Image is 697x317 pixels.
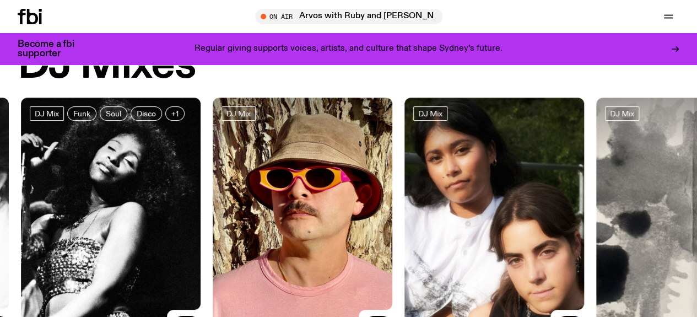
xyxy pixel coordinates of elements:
a: Funk [67,106,96,121]
button: On AirArvos with Ruby and [PERSON_NAME] [255,9,442,24]
h2: DJ Mixes [18,45,196,87]
a: Soul [100,106,127,121]
span: DJ Mix [610,110,634,118]
a: DJ Mix [605,106,639,121]
a: DJ Mix [221,106,256,121]
span: +1 [171,110,179,118]
a: DJ Mix [30,106,64,121]
button: +1 [165,106,185,121]
span: Soul [106,110,121,118]
span: Funk [73,110,90,118]
a: Disco [131,106,162,121]
p: Regular giving supports voices, artists, and culture that shape Sydney’s future. [194,44,503,54]
span: DJ Mix [226,110,251,118]
span: DJ Mix [418,110,442,118]
span: DJ Mix [35,110,59,118]
h3: Become a fbi supporter [18,40,88,58]
span: Disco [137,110,156,118]
a: DJ Mix [413,106,447,121]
